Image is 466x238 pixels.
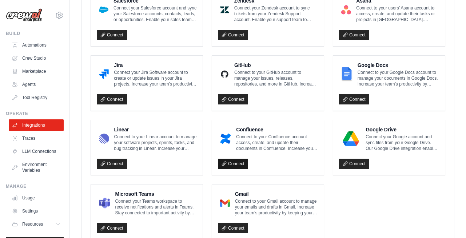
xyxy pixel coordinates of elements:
[6,31,64,36] div: Build
[9,132,64,144] a: Traces
[220,3,229,17] img: Zendesk Logo
[234,62,318,69] h4: GitHub
[236,134,318,151] p: Connect to your Confluence account access, create, and update their documents in Confluence. Incr...
[97,30,127,40] a: Connect
[235,198,318,216] p: Connect to your Gmail account to manage your emails and drafts in Gmail. Increase your team’s pro...
[236,126,318,133] h4: Confluence
[99,131,109,146] img: Linear Logo
[114,126,197,133] h4: Linear
[9,52,64,64] a: Crew Studio
[9,92,64,103] a: Tool Registry
[341,67,353,82] img: Google Docs Logo
[99,196,110,210] img: Microsoft Teams Logo
[9,146,64,157] a: LLM Connections
[366,126,439,133] h4: Google Drive
[339,159,369,169] a: Connect
[9,39,64,51] a: Automations
[99,3,108,17] img: Salesforce Logo
[218,159,248,169] a: Connect
[6,8,42,22] img: Logo
[115,198,197,216] p: Connect your Teams workspace to receive notifications and alerts in Teams. Stay connected to impo...
[113,5,197,23] p: Connect your Salesforce account and sync your Salesforce accounts, contacts, leads, or opportunit...
[341,131,361,146] img: Google Drive Logo
[6,111,64,116] div: Operate
[22,221,43,227] span: Resources
[9,205,64,217] a: Settings
[235,190,318,198] h4: Gmail
[114,62,197,69] h4: Jira
[220,67,229,82] img: GitHub Logo
[358,62,439,69] h4: Google Docs
[339,94,369,104] a: Connect
[218,30,248,40] a: Connect
[341,3,351,17] img: Asana Logo
[234,5,318,23] p: Connect your Zendesk account to sync tickets from your Zendesk Support account. Enable your suppo...
[218,94,248,104] a: Connect
[366,134,439,151] p: Connect your Google account and sync files from your Google Drive. Our Google Drive integration e...
[99,67,109,82] img: Jira Logo
[9,66,64,77] a: Marketplace
[218,223,248,233] a: Connect
[356,5,439,23] p: Connect to your users’ Asana account to access, create, and update their tasks or projects in [GE...
[97,94,127,104] a: Connect
[115,190,197,198] h4: Microsoft Teams
[9,119,64,131] a: Integrations
[9,192,64,204] a: Usage
[220,196,230,210] img: Gmail Logo
[339,30,369,40] a: Connect
[234,70,318,87] p: Connect to your GitHub account to manage your issues, releases, repositories, and more in GitHub....
[6,183,64,189] div: Manage
[114,134,197,151] p: Connect to your Linear account to manage your software projects, sprints, tasks, and bug tracking...
[97,223,127,233] a: Connect
[97,159,127,169] a: Connect
[220,131,231,146] img: Confluence Logo
[114,70,197,87] p: Connect your Jira Software account to create or update issues in your Jira projects. Increase you...
[9,159,64,176] a: Environment Variables
[9,218,64,230] button: Resources
[9,79,64,90] a: Agents
[358,70,439,87] p: Connect to your Google Docs account to manage your documents in Google Docs. Increase your team’s...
